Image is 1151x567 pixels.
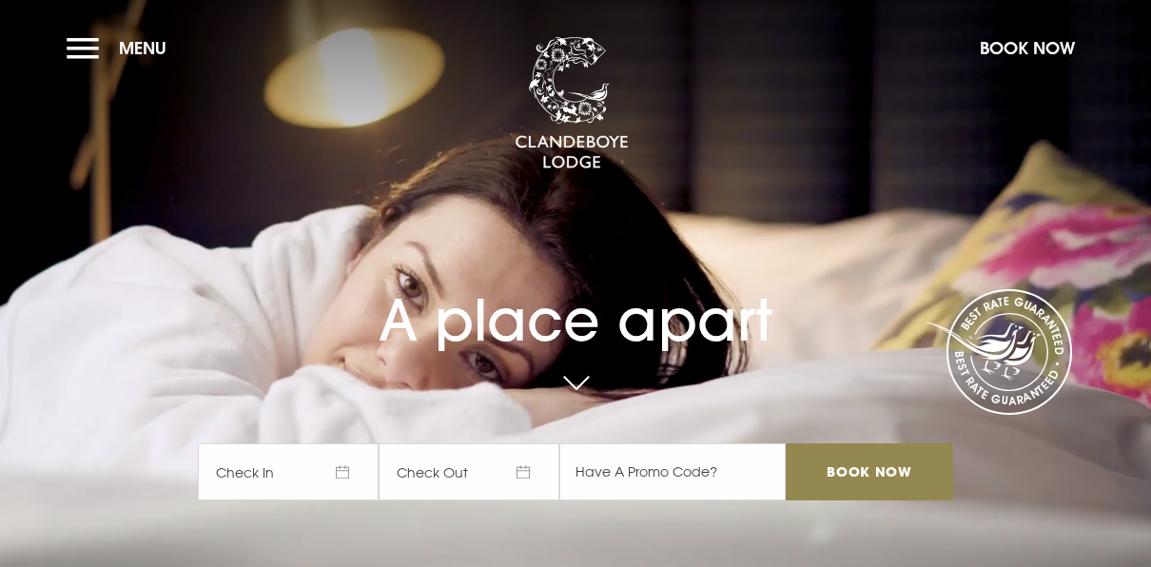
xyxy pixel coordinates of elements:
button: Book Now [970,28,1084,68]
h1: A place apart [198,251,953,354]
span: Check In [198,443,379,500]
input: Have A Promo Code? [559,443,786,500]
input: Book Now [786,443,953,500]
img: Clandeboye Lodge [515,37,629,170]
span: Menu [119,37,166,59]
span: Check Out [379,443,559,500]
button: Menu [67,28,176,68]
